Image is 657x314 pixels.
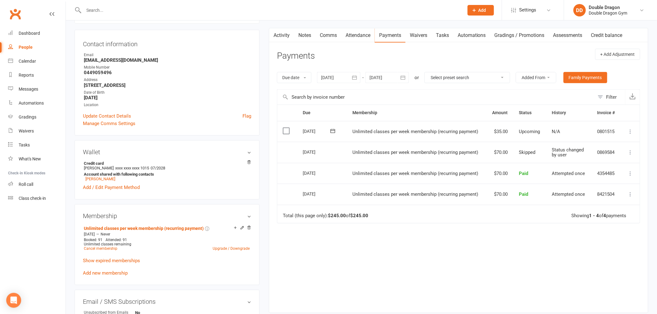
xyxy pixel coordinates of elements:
div: Tasks [19,142,30,147]
div: Mobile Number [84,65,251,70]
td: $70.00 [487,184,514,205]
span: Skipped [519,150,536,155]
a: Add / Edit Payment Method [83,184,140,191]
a: Update Contact Details [83,112,131,120]
th: Status [514,105,546,121]
li: [PERSON_NAME] [83,160,251,182]
h3: Wallet [83,149,251,155]
div: [DATE] [303,168,331,178]
div: People [19,45,33,50]
a: Dashboard [8,26,66,40]
a: Show expired memberships [83,258,140,263]
div: Showing of payments [572,213,627,218]
a: Messages [8,82,66,96]
h3: Payments [277,51,315,61]
th: History [546,105,591,121]
span: [DATE] [84,232,95,236]
input: Search by invoice number [277,90,595,105]
a: Calendar [8,54,66,68]
div: Class check-in [19,196,46,201]
a: Add new membership [83,270,128,276]
strong: 0449059496 [84,70,251,75]
div: or [415,74,419,81]
a: Notes [294,28,315,43]
th: Due [297,105,347,121]
h3: Email / SMS Subscriptions [83,298,251,305]
a: Waivers [8,124,66,138]
div: Calendar [19,59,36,64]
a: Family Payments [564,72,607,83]
td: 0801515 [591,121,621,142]
div: Waivers [19,128,34,133]
td: 4354485 [591,163,621,184]
a: Roll call [8,177,66,191]
button: + Add Adjustment [595,49,640,60]
a: People [8,40,66,54]
a: What's New [8,152,66,166]
div: Double Dragon [589,5,628,10]
div: Dashboard [19,31,40,36]
a: Unlimited classes per week membership (recurring payment) [84,226,204,231]
span: Settings [519,3,537,17]
th: Membership [347,105,487,121]
div: Date of Birth [84,90,251,96]
div: [DATE] [303,147,331,157]
div: [DATE] [303,189,331,199]
div: Total (this page only): of [283,213,368,218]
div: Automations [19,101,44,105]
a: Clubworx [7,6,23,22]
strong: $245.00 [328,213,346,218]
span: Unlimited classes per week membership (recurring payment) [353,191,478,197]
div: Filter [606,93,617,101]
button: Filter [595,90,625,105]
span: Unlimited classes per week membership (recurring payment) [353,129,478,134]
a: Tasks [432,28,453,43]
a: Activity [269,28,294,43]
a: [PERSON_NAME] [85,177,115,181]
button: Add [468,5,494,16]
a: Manage Comms Settings [83,120,135,127]
strong: 1 - 4 [589,213,599,218]
input: Search... [82,6,460,15]
span: Add [478,8,486,13]
div: — [82,232,251,237]
span: Booked: 91 [84,238,102,242]
th: Invoice # [591,105,621,121]
strong: Credit card [84,161,248,166]
span: N/A [552,129,560,134]
span: 07/2028 [151,166,165,170]
a: Reports [8,68,66,82]
a: Flag [242,112,251,120]
a: Gradings / Promotions [490,28,549,43]
a: Class kiosk mode [8,191,66,205]
a: Upgrade / Downgrade [213,246,250,251]
a: Attendance [341,28,375,43]
div: What's New [19,156,41,161]
td: $70.00 [487,163,514,184]
a: Tasks [8,138,66,152]
span: xxxx xxxx xxxx 1015 [115,166,149,170]
button: Added From [516,72,556,83]
span: Unlimited classes remaining [84,242,131,246]
strong: Account shared with following contacts [84,172,248,177]
h3: Membership [83,213,251,219]
a: Waivers [406,28,432,43]
strong: $245.00 [350,213,368,218]
a: Payments [375,28,406,43]
a: Gradings [8,110,66,124]
a: Cancel membership [84,246,117,251]
strong: 4 [604,213,606,218]
a: Assessments [549,28,587,43]
td: 0869584 [591,142,621,163]
span: Never [101,232,110,236]
strong: [DATE] [84,95,251,101]
div: Messages [19,87,38,92]
a: Automations [8,96,66,110]
div: Reports [19,73,34,78]
div: Email [84,52,251,58]
div: Location [84,102,251,108]
span: Paid [519,171,528,176]
span: Attempted once [552,171,585,176]
div: Open Intercom Messenger [6,293,21,308]
span: Status changed by user [552,147,584,158]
